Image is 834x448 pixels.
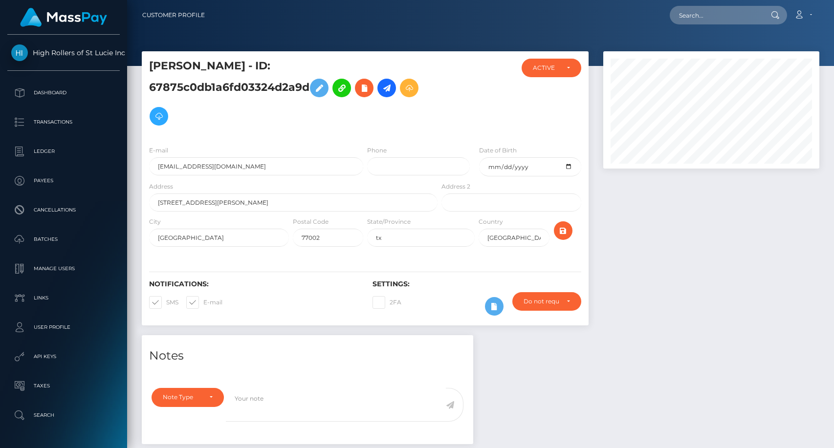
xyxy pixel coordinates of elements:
[149,280,358,288] h6: Notifications:
[533,64,559,72] div: ACTIVE
[7,344,120,369] a: API Keys
[479,217,503,226] label: Country
[7,198,120,222] a: Cancellations
[367,217,411,226] label: State/Province
[441,182,470,191] label: Address 2
[20,8,107,27] img: MassPay Logo
[11,408,116,423] p: Search
[293,217,329,226] label: Postal Code
[7,139,120,164] a: Ledger
[512,292,581,311] button: Do not require
[11,379,116,393] p: Taxes
[670,6,762,24] input: Search...
[163,393,201,401] div: Note Type
[11,115,116,129] p: Transactions
[7,169,120,193] a: Payees
[11,232,116,247] p: Batches
[479,146,517,155] label: Date of Birth
[11,44,28,61] img: High Rollers of St Lucie Inc
[11,349,116,364] p: API Keys
[11,291,116,305] p: Links
[7,403,120,427] a: Search
[373,280,581,288] h6: Settings:
[377,79,396,97] a: Initiate Payout
[149,59,432,130] h5: [PERSON_NAME] - ID: 67875c0db1a6fd03324d2a9d
[149,146,168,155] label: E-mail
[7,256,120,281] a: Manage Users
[524,298,559,305] div: Do not require
[7,374,120,398] a: Taxes
[152,388,224,406] button: Note Type
[7,81,120,105] a: Dashboard
[7,315,120,340] a: User Profile
[7,286,120,310] a: Links
[11,85,116,100] p: Dashboard
[149,217,161,226] label: City
[11,261,116,276] p: Manage Users
[149,347,466,364] h4: Notes
[11,144,116,159] p: Ledger
[7,110,120,134] a: Transactions
[367,146,387,155] label: Phone
[7,227,120,252] a: Batches
[522,59,581,77] button: ACTIVE
[11,203,116,217] p: Cancellations
[142,5,205,25] a: Customer Profile
[11,173,116,188] p: Payees
[7,48,120,57] span: High Rollers of St Lucie Inc
[186,296,222,309] label: E-mail
[149,296,178,309] label: SMS
[373,296,401,309] label: 2FA
[11,320,116,335] p: User Profile
[149,182,173,191] label: Address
